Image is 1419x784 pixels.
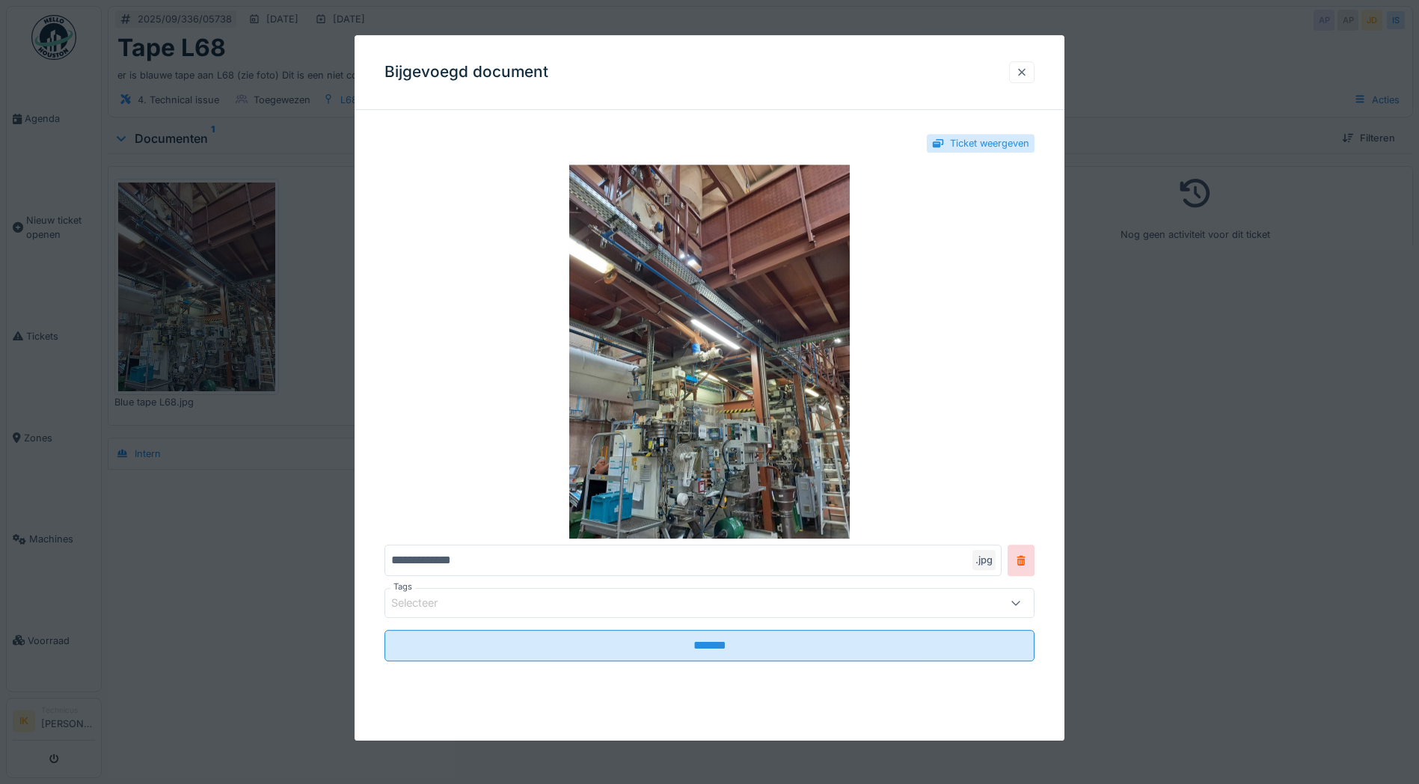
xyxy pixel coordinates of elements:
[972,550,996,570] div: .jpg
[384,165,1035,539] img: 2ad39f09-a530-4b25-b3b0-ffcfe0f4c56f-Blue%20tape%20L68.jpg
[391,595,459,612] div: Selecteer
[384,63,548,82] h3: Bijgevoegd document
[950,136,1029,150] div: Ticket weergeven
[390,581,415,593] label: Tags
